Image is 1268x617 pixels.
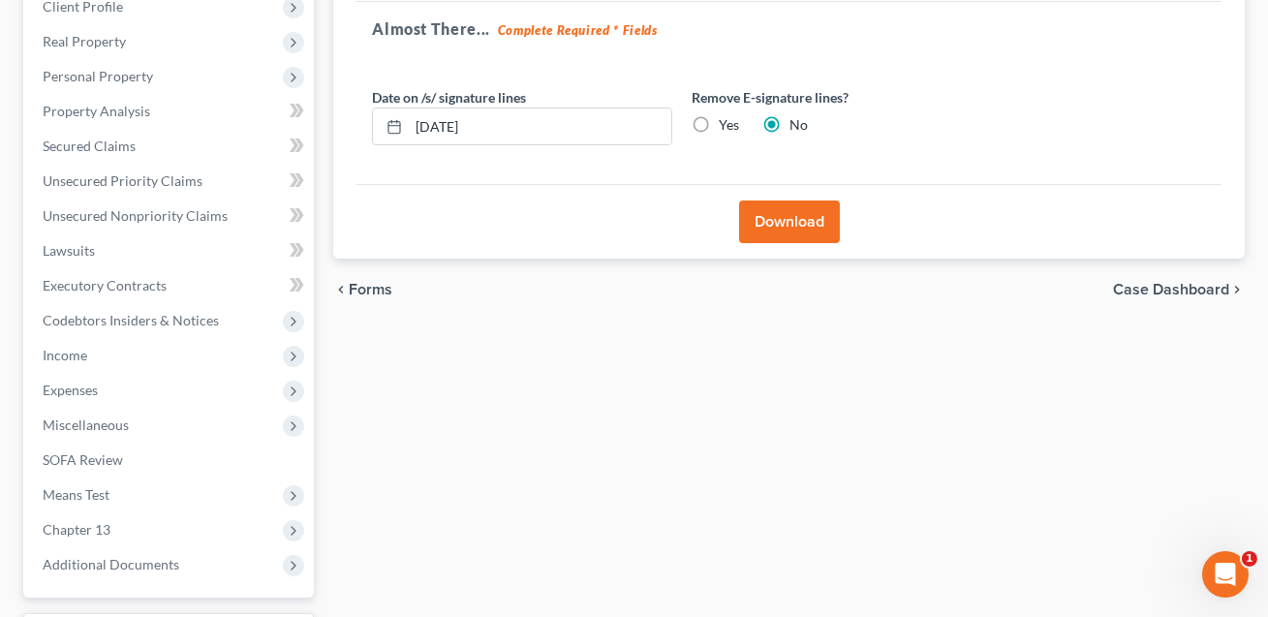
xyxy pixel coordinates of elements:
a: Unsecured Priority Claims [27,164,314,199]
span: Additional Documents [43,556,179,572]
span: Forms [349,282,392,297]
a: Case Dashboard chevron_right [1113,282,1245,297]
input: MM/DD/YYYY [409,108,671,145]
a: Unsecured Nonpriority Claims [27,199,314,233]
span: Case Dashboard [1113,282,1229,297]
a: Property Analysis [27,94,314,129]
label: Yes [719,115,739,135]
a: Secured Claims [27,129,314,164]
i: chevron_left [333,282,349,297]
span: Lawsuits [43,242,95,259]
span: 1 [1242,551,1257,567]
span: Expenses [43,382,98,398]
h5: Almost There... [372,17,1206,41]
span: Chapter 13 [43,521,110,538]
a: Lawsuits [27,233,314,268]
label: Date on /s/ signature lines [372,87,526,108]
span: Secured Claims [43,138,136,154]
span: Miscellaneous [43,416,129,433]
span: Real Property [43,33,126,49]
a: Executory Contracts [27,268,314,303]
span: Executory Contracts [43,277,167,293]
span: Unsecured Priority Claims [43,172,202,189]
span: Income [43,347,87,363]
label: Remove E-signature lines? [692,87,992,108]
label: No [789,115,808,135]
i: chevron_right [1229,282,1245,297]
span: Unsecured Nonpriority Claims [43,207,228,224]
iframe: Intercom live chat [1202,551,1249,598]
strong: Complete Required * Fields [498,22,658,38]
button: chevron_left Forms [333,282,418,297]
span: Means Test [43,486,109,503]
span: Property Analysis [43,103,150,119]
a: SOFA Review [27,443,314,478]
button: Download [739,201,840,243]
span: Codebtors Insiders & Notices [43,312,219,328]
span: Personal Property [43,68,153,84]
span: SOFA Review [43,451,123,468]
